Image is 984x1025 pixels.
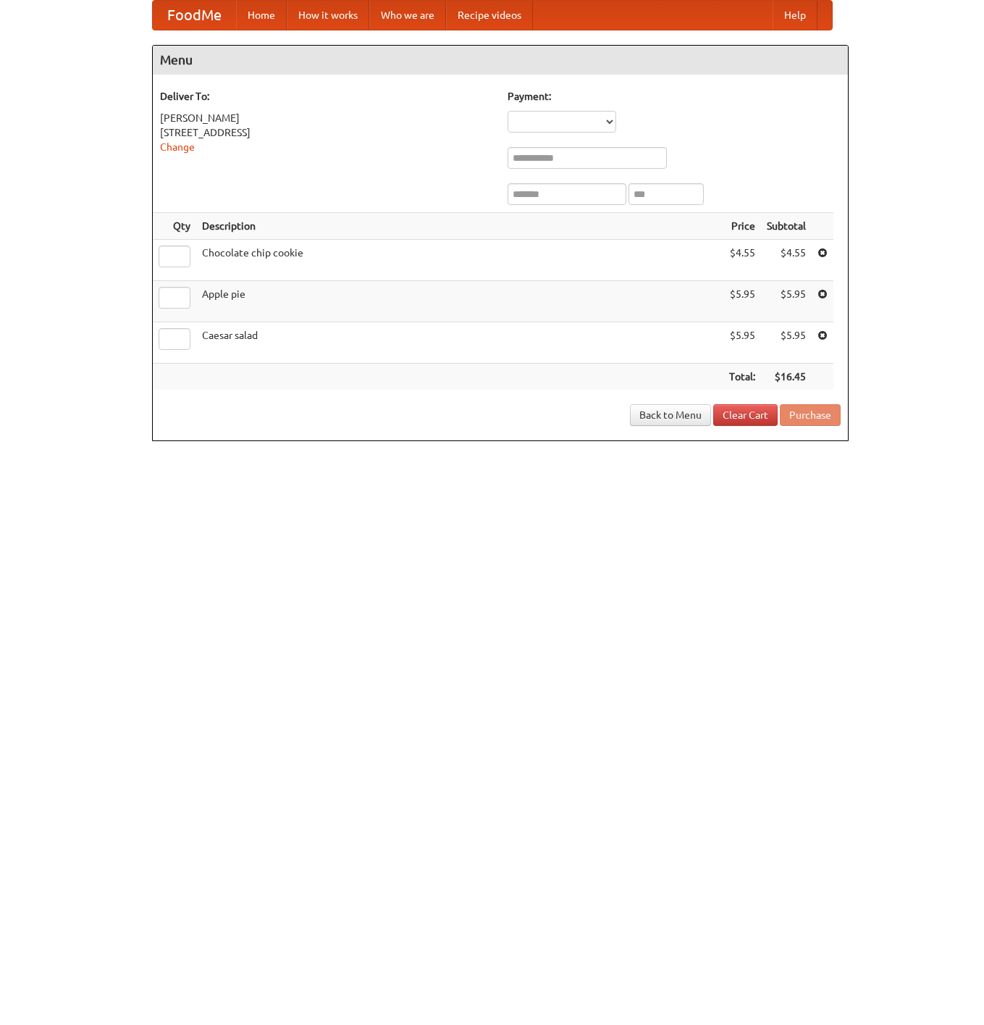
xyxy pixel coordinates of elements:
[196,322,723,364] td: Caesar salad
[446,1,533,30] a: Recipe videos
[723,240,761,281] td: $4.55
[196,240,723,281] td: Chocolate chip cookie
[723,322,761,364] td: $5.95
[723,213,761,240] th: Price
[160,125,493,140] div: [STREET_ADDRESS]
[236,1,287,30] a: Home
[196,213,723,240] th: Description
[761,364,812,390] th: $16.45
[153,213,196,240] th: Qty
[160,89,493,104] h5: Deliver To:
[196,281,723,322] td: Apple pie
[713,404,778,426] a: Clear Cart
[723,281,761,322] td: $5.95
[761,213,812,240] th: Subtotal
[761,240,812,281] td: $4.55
[773,1,817,30] a: Help
[160,141,195,153] a: Change
[153,1,236,30] a: FoodMe
[761,281,812,322] td: $5.95
[369,1,446,30] a: Who we are
[153,46,848,75] h4: Menu
[630,404,711,426] a: Back to Menu
[287,1,369,30] a: How it works
[780,404,841,426] button: Purchase
[160,111,493,125] div: [PERSON_NAME]
[761,322,812,364] td: $5.95
[508,89,841,104] h5: Payment:
[723,364,761,390] th: Total:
